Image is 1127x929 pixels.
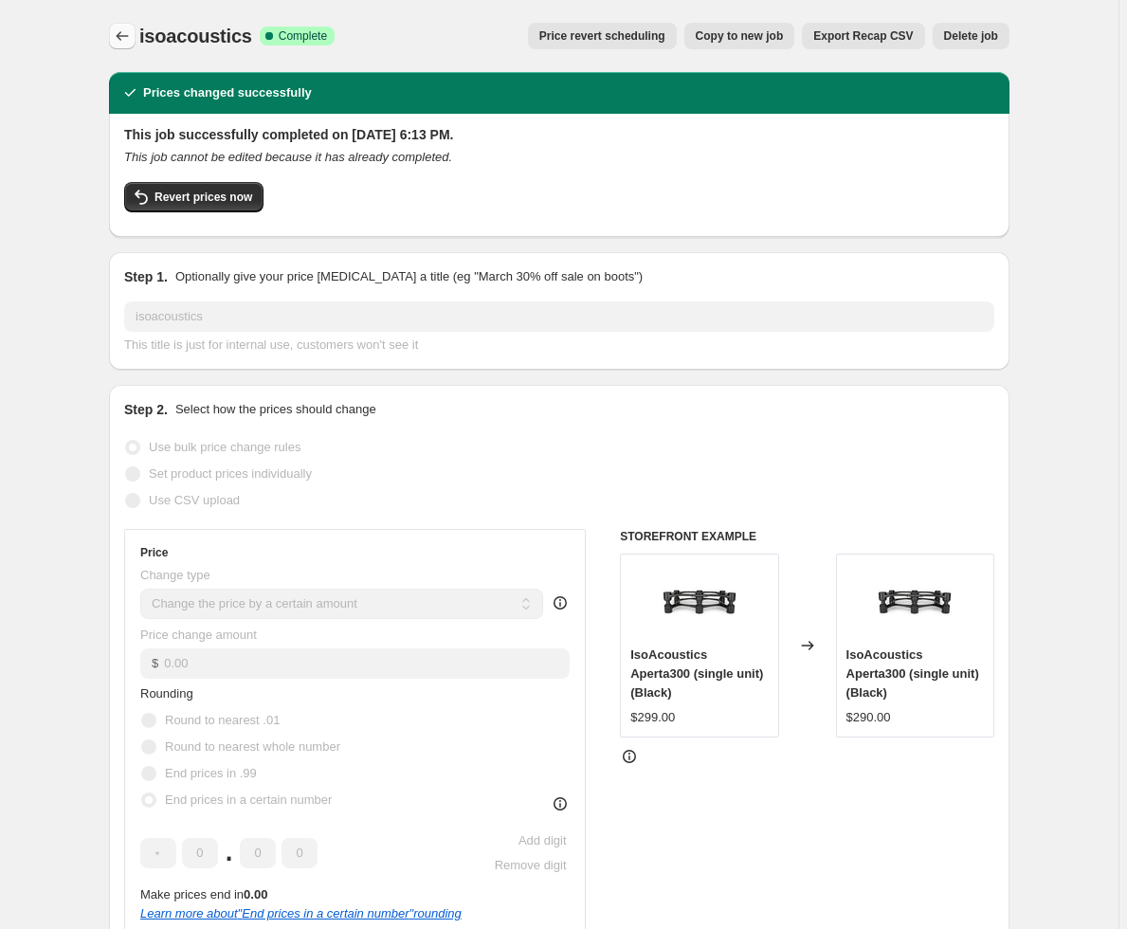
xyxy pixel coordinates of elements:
span: Price change amount [140,628,257,642]
span: Use CSV upload [149,493,240,507]
span: Change type [140,568,210,582]
h2: Step 1. [124,267,168,286]
input: ﹡ [140,838,176,868]
div: $299.00 [630,708,675,727]
span: End prices in .99 [165,766,257,780]
button: Revert prices now [124,182,264,212]
span: Complete [279,28,327,44]
span: Revert prices now [155,190,252,205]
input: 30% off holiday sale [124,301,994,332]
h2: Prices changed successfully [143,83,312,102]
button: Copy to new job [684,23,795,49]
span: This title is just for internal use, customers won't see it [124,337,418,352]
a: Learn more about"End prices in a certain number"rounding [140,906,462,920]
span: End prices in a certain number [165,792,332,807]
input: ﹡ [240,838,276,868]
span: Copy to new job [696,28,784,44]
button: Price change jobs [109,23,136,49]
span: . [224,838,234,868]
img: yYSVEekt_2xcopy_80x.jpg [662,564,737,640]
span: Round to nearest .01 [165,713,280,727]
b: 0.00 [244,887,267,902]
span: Rounding [140,686,193,701]
img: yYSVEekt_2xcopy_80x.jpg [877,564,953,640]
p: Select how the prices should change [175,400,376,419]
h3: Price [140,545,168,560]
span: Delete job [944,28,998,44]
span: Round to nearest whole number [165,739,340,754]
button: Delete job [933,23,1009,49]
button: Price revert scheduling [528,23,677,49]
h2: This job successfully completed on [DATE] 6:13 PM. [124,125,994,144]
span: IsoAcoustics Aperta300 (single unit) (Black) [846,647,979,700]
span: Price revert scheduling [539,28,665,44]
i: Learn more about " End prices in a certain number " rounding [140,906,462,920]
h6: STOREFRONT EXAMPLE [620,529,994,544]
span: Use bulk price change rules [149,440,300,454]
span: $ [152,656,158,670]
div: $290.00 [846,708,891,727]
i: This job cannot be edited because it has already completed. [124,150,452,164]
button: Export Recap CSV [802,23,924,49]
p: Optionally give your price [MEDICAL_DATA] a title (eg "March 30% off sale on boots") [175,267,643,286]
span: Set product prices individually [149,466,312,481]
input: ﹡ [182,838,218,868]
span: Export Recap CSV [813,28,913,44]
span: isoacoustics [139,26,252,46]
h2: Step 2. [124,400,168,419]
input: -10.00 [164,648,569,679]
input: ﹡ [282,838,318,868]
span: IsoAcoustics Aperta300 (single unit) (Black) [630,647,763,700]
span: Make prices end in [140,887,267,902]
div: help [551,593,570,612]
